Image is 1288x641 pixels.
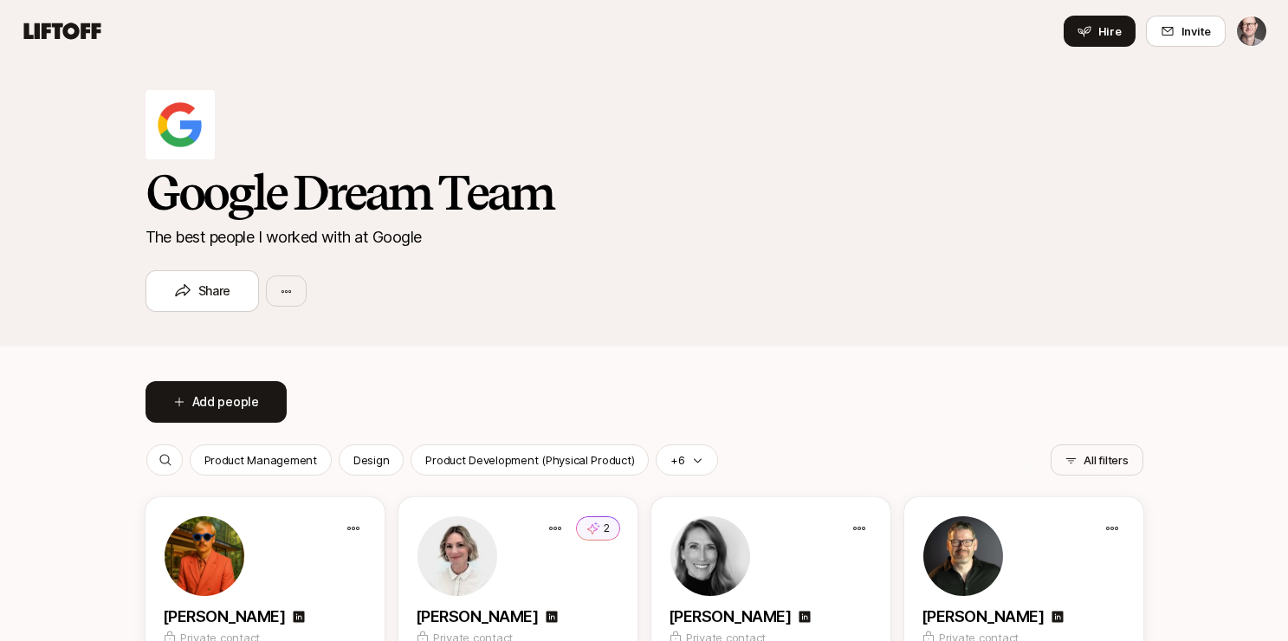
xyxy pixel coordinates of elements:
[656,444,717,476] button: +6
[922,605,1044,629] p: [PERSON_NAME]
[417,516,497,596] img: 854228ef_9cc3_4cec_89e9_ce961a496b74.jfif
[1146,16,1226,47] button: Invite
[353,451,389,469] p: Design
[146,90,215,159] img: Google Dream Team
[576,516,620,541] button: 2
[1064,16,1136,47] button: Hire
[1181,23,1211,40] span: Invite
[165,516,244,596] img: ca53fb7a_261a_4da6_8ff4_f60dde9f9a85.jfif
[1237,16,1266,46] img: Matt MacQueen
[604,521,610,536] p: 2
[670,516,750,596] img: a9e48944_b4af_42c5_9bde_4ea0bf22f51b.jfif
[670,451,684,469] p: +6
[204,451,317,469] p: Product Management
[669,605,791,629] p: [PERSON_NAME]
[425,451,634,469] p: Product Development (Physical Product)
[1051,444,1142,476] button: All filters
[1236,16,1267,47] button: Matt MacQueen
[163,605,285,629] p: [PERSON_NAME]
[146,381,287,423] button: Add people
[923,516,1003,596] img: a03b95ed_8878_4f0d_b616_df2857fb6957.jfif
[416,605,538,629] p: [PERSON_NAME]
[174,281,231,301] span: Share
[1098,23,1122,40] span: Hire
[139,166,560,218] h2: Google Dream Team
[146,270,260,312] button: Share
[139,225,429,249] p: The best people I worked with at Google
